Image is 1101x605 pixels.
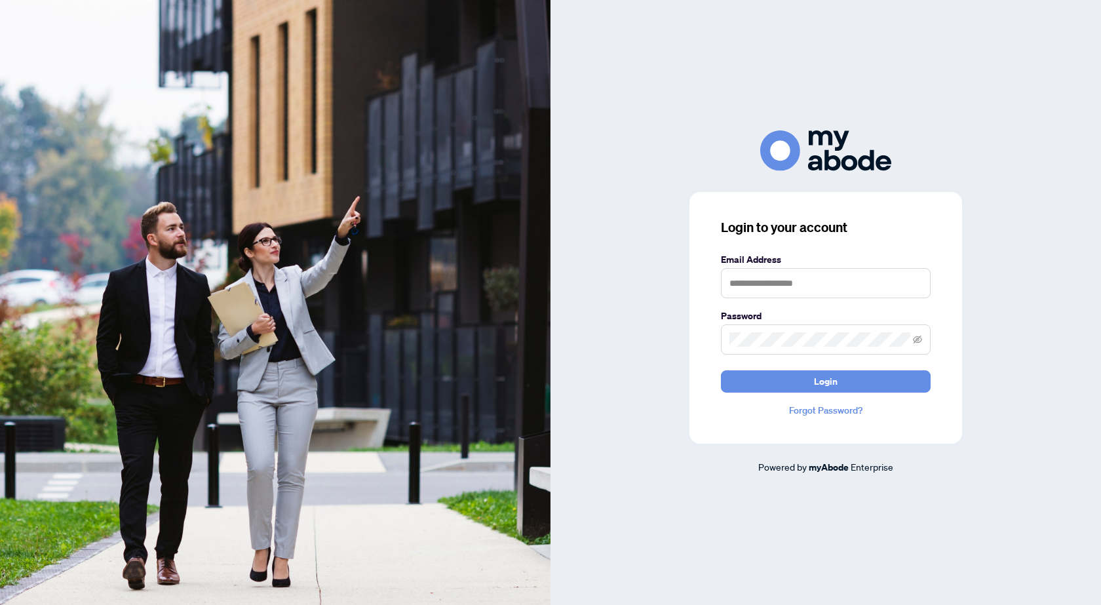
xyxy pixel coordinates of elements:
[758,461,807,473] span: Powered by
[721,218,931,237] h3: Login to your account
[913,335,922,344] span: eye-invisible
[721,370,931,393] button: Login
[760,130,891,170] img: ma-logo
[809,460,849,475] a: myAbode
[721,403,931,418] a: Forgot Password?
[721,309,931,323] label: Password
[721,252,931,267] label: Email Address
[851,461,893,473] span: Enterprise
[814,371,838,392] span: Login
